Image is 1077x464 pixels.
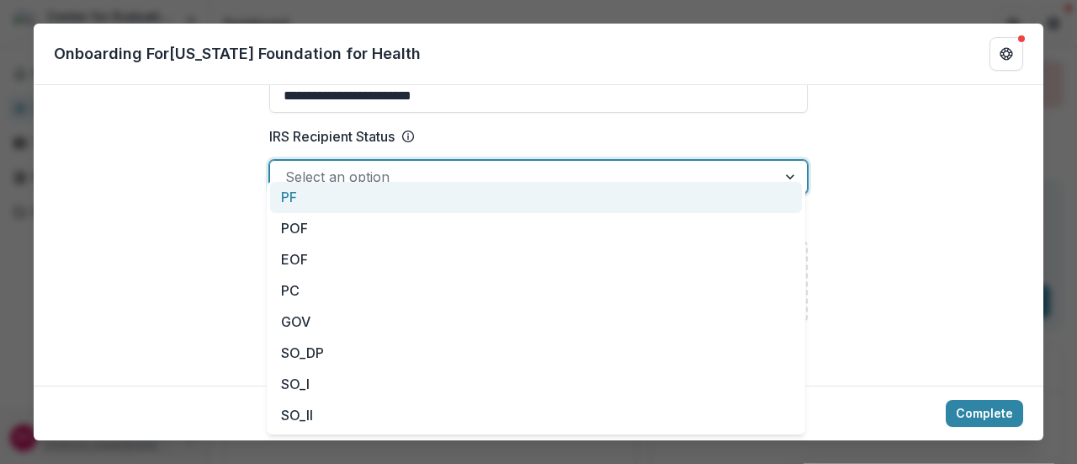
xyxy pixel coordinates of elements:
[270,307,802,338] div: GOV
[270,275,802,307] div: PC
[270,244,802,275] div: EOF
[270,369,802,400] div: SO_I
[270,213,802,244] div: POF
[989,37,1023,71] button: Get Help
[269,126,395,147] p: IRS Recipient Status
[267,182,805,435] div: Select options list
[270,431,802,462] div: SO_III_FI
[54,42,421,65] p: Onboarding For [US_STATE] Foundation for Health
[946,400,1023,427] button: Complete
[270,182,802,213] div: PF
[270,338,802,369] div: SO_DP
[270,400,802,431] div: SO_II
